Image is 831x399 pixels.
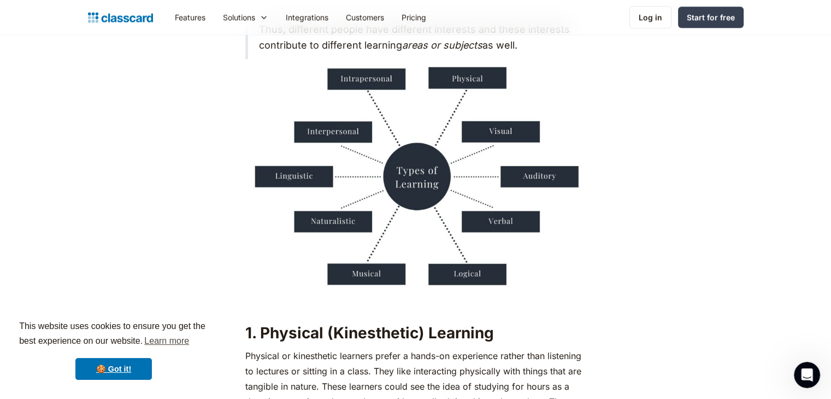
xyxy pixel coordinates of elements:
img: a mind map showcasing the types of learning [245,64,586,291]
div: cookieconsent [9,309,219,390]
div: Solutions [214,5,277,30]
a: dismiss cookie message [75,358,152,380]
div: Log in [639,11,662,23]
a: Log in [629,6,671,28]
strong: 1. Physical (Kinesthetic) Learning [245,324,494,342]
iframe: Intercom live chat [794,362,820,388]
blockquote: Thus, different people have different interests and these interests contribute to different learn... [245,16,586,59]
p: ‍ [245,297,586,312]
a: Integrations [277,5,337,30]
a: learn more about cookies [143,333,191,349]
div: Start for free [687,11,735,23]
a: Pricing [393,5,435,30]
a: Start for free [678,7,744,28]
span: This website uses cookies to ensure you get the best experience on our website. [19,320,208,349]
a: home [88,10,153,25]
em: areas or subjects [402,39,482,51]
div: Solutions [223,11,255,23]
a: Customers [337,5,393,30]
a: Features [166,5,214,30]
